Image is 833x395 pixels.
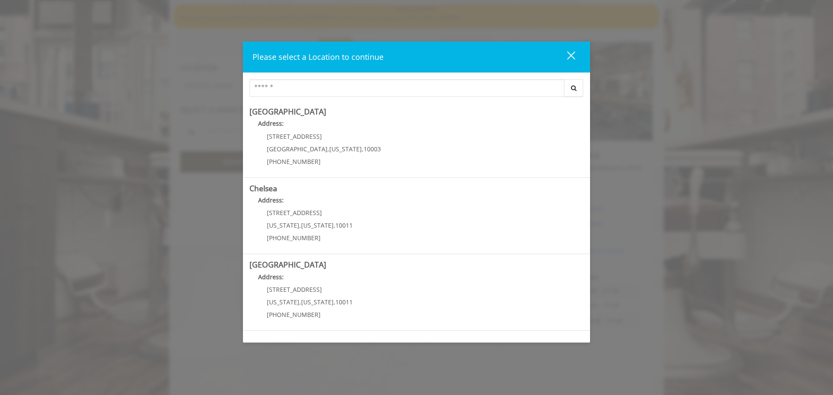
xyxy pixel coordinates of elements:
b: Chelsea [249,183,277,193]
b: Address: [258,196,284,204]
span: [US_STATE] [267,221,299,229]
span: [GEOGRAPHIC_DATA] [267,145,328,153]
b: Address: [258,273,284,281]
span: [US_STATE] [267,298,299,306]
i: Search button [569,85,579,91]
span: [STREET_ADDRESS] [267,285,322,294]
span: 10011 [335,298,353,306]
span: 10011 [335,221,353,229]
span: [US_STATE] [301,298,334,306]
span: [STREET_ADDRESS] [267,209,322,217]
span: [PHONE_NUMBER] [267,310,321,319]
input: Search Center [249,79,564,97]
span: , [299,298,301,306]
div: Center Select [249,79,584,101]
span: Please select a Location to continue [253,52,384,62]
span: 10003 [364,145,381,153]
span: , [334,298,335,306]
span: [US_STATE] [301,221,334,229]
b: Address: [258,119,284,127]
span: [US_STATE] [329,145,362,153]
span: , [362,145,364,153]
span: , [299,221,301,229]
b: [GEOGRAPHIC_DATA] [249,106,326,117]
div: close dialog [557,51,574,64]
span: , [334,221,335,229]
span: [PHONE_NUMBER] [267,157,321,166]
button: close dialog [551,48,580,66]
span: , [328,145,329,153]
b: Flatiron [249,336,276,346]
span: [STREET_ADDRESS] [267,132,322,140]
span: [PHONE_NUMBER] [267,234,321,242]
b: [GEOGRAPHIC_DATA] [249,259,326,270]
